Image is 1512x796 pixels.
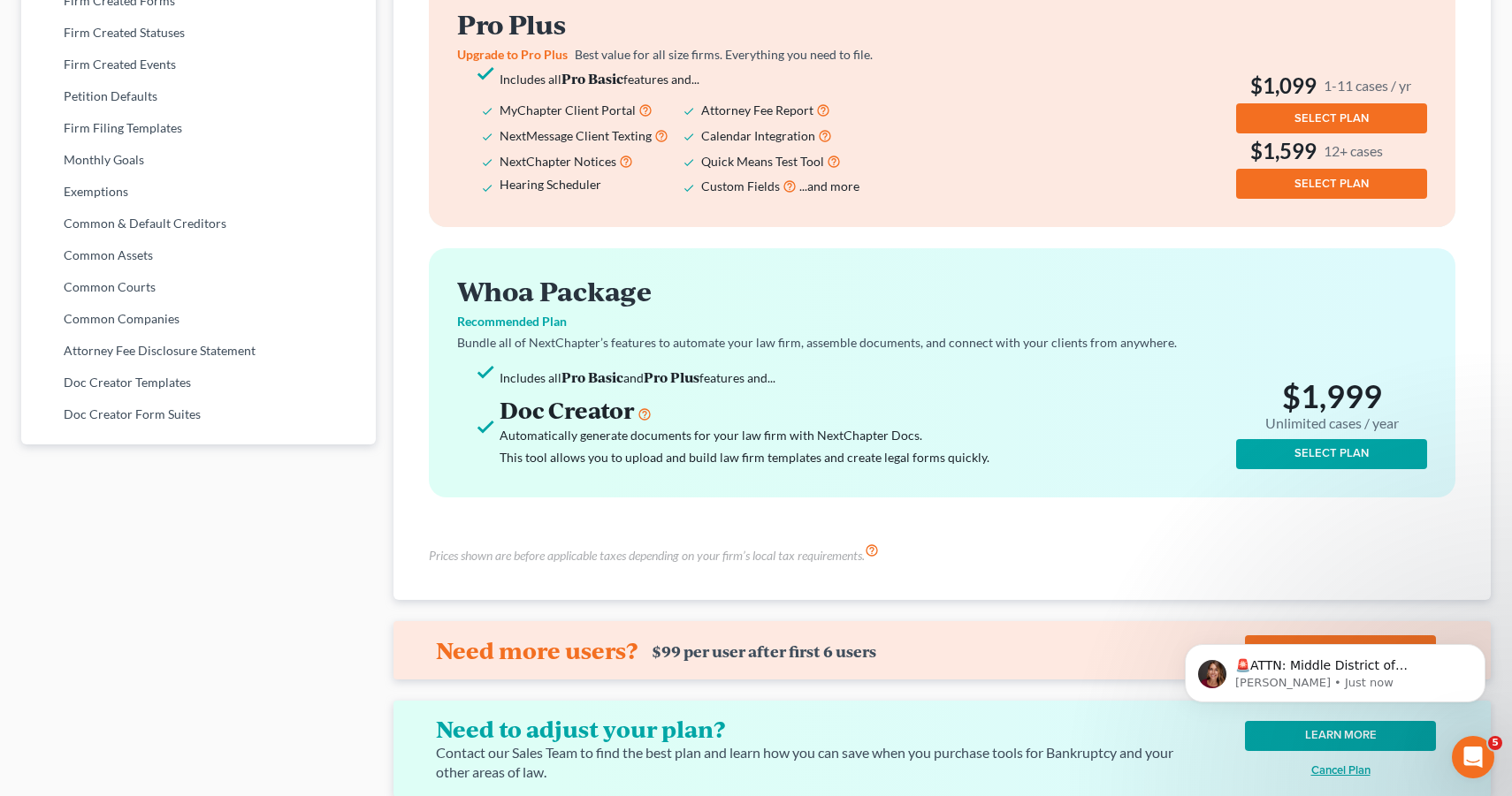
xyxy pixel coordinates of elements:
[1452,736,1494,778] iframe: Intercom live chat
[1324,141,1383,160] small: 12+ cases
[1236,377,1427,435] h2: $1,999
[1236,103,1427,133] button: SELECT PLAN
[701,102,813,118] span: Attorney Fee Report
[436,743,1191,784] div: Contact our Sales Team to find the best plan and learn how you can save when you purchase tools f...
[500,446,1230,468] div: This tool allows you to upload and build law firm templates and create legal forms quickly.
[457,313,1428,330] p: Recommended Plan
[1245,721,1436,751] a: LEARN MORE
[429,547,865,565] h6: Prices shown are before applicable taxes depending on your firm’s local tax requirements.
[436,636,638,664] h4: Need more users?
[21,303,376,335] a: Common Companies
[500,128,652,143] span: NextMessage Client Texting
[457,334,1428,352] p: Bundle all of NextChapter’s features to automate your law firm, assemble documents, and connect w...
[500,366,1230,389] li: Includes all and features and...
[561,69,623,87] strong: Pro Basic
[652,642,876,661] div: $99 per user after first 6 users
[21,271,376,303] a: Common Courts
[21,17,376,49] a: Firm Created Statuses
[1236,137,1427,165] h3: $1,599
[21,398,376,430] a: Doc Creator Form Suites
[575,47,873,62] span: Best value for all size firms. Everything you need to file.
[436,715,1177,743] h4: Need to adjust your plan?
[799,178,859,193] span: ...and more
[21,239,376,271] a: Common Assets
[561,368,623,386] strong: Pro Basic
[21,176,376,208] a: Exemptions
[500,396,1230,424] h3: Doc Creator
[457,277,1428,306] h2: Whoa Package
[457,47,568,62] span: Upgrade to Pro Plus
[21,367,376,398] a: Doc Creator Templates
[1294,177,1369,191] span: SELECT PLAN
[1488,736,1502,750] span: 5
[500,424,1230,446] div: Automatically generate documents for your law firm with NextChapter Docs.
[21,335,376,367] a: Attorney Fee Disclosure Statement
[1236,439,1427,469] button: SELECT PLAN
[1158,607,1512,731] iframe: To enrich screen reader interactions, please activate Accessibility in Grammarly extension settings
[21,112,376,144] a: Firm Filing Templates
[21,144,376,176] a: Monthly Goals
[500,154,616,169] span: NextChapter Notices
[1236,72,1427,100] h3: $1,099
[1236,169,1427,199] button: SELECT PLAN
[457,10,910,39] h2: Pro Plus
[21,208,376,239] a: Common & Default Creditors
[701,128,815,143] span: Calendar Integration
[701,178,780,193] span: Custom Fields
[1245,765,1436,777] button: Cancel Plan
[21,49,376,80] a: Firm Created Events
[1265,415,1399,432] small: Unlimited cases / year
[644,368,699,386] strong: Pro Plus
[1294,446,1369,460] span: SELECT PLAN
[1311,763,1371,777] u: Cancel Plan
[500,177,601,192] span: Hearing Scheduler
[1294,111,1369,125] span: SELECT PLAN
[21,80,376,112] a: Petition Defaults
[701,154,824,169] span: Quick Means Test Tool
[500,102,636,118] span: MyChapter Client Portal
[500,72,699,87] span: Includes all features and...
[1324,76,1411,95] small: 1-11 cases / yr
